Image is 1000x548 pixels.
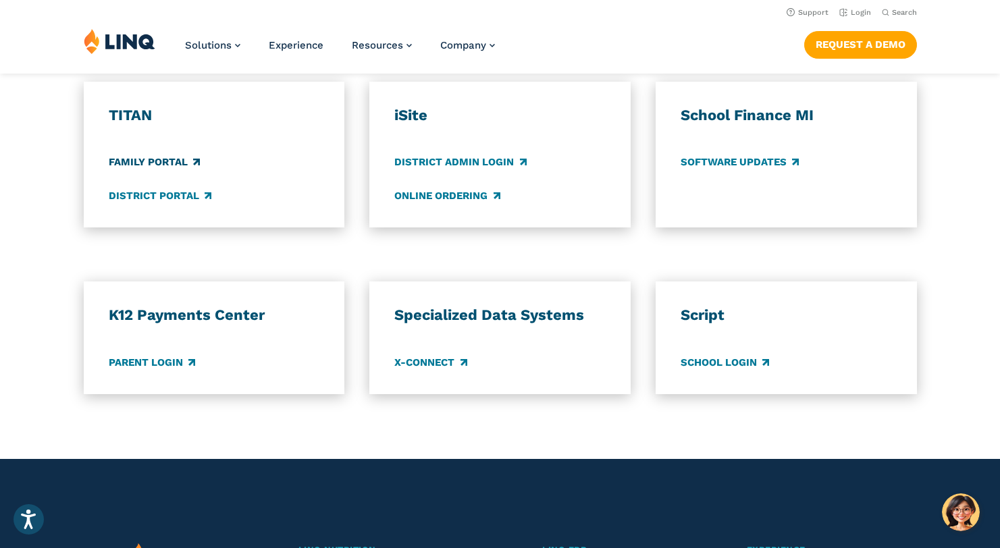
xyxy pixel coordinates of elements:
a: District Admin Login [394,155,526,170]
nav: Button Navigation [804,28,917,58]
h3: TITAN [109,106,319,125]
span: Solutions [185,39,232,51]
a: Company [440,39,495,51]
span: Search [892,8,917,17]
a: X-Connect [394,355,467,370]
a: Parent Login [109,355,195,370]
h3: K12 Payments Center [109,306,319,325]
a: Experience [269,39,323,51]
a: Software Updates [681,155,799,170]
a: Login [839,8,871,17]
a: School Login [681,355,769,370]
a: District Portal [109,188,211,203]
a: Solutions [185,39,240,51]
nav: Primary Navigation [185,28,495,73]
span: Company [440,39,486,51]
button: Open Search Bar [882,7,917,18]
a: Family Portal [109,155,200,170]
h3: Script [681,306,891,325]
h3: iSite [394,106,605,125]
a: Resources [352,39,412,51]
h3: School Finance MI [681,106,891,125]
img: LINQ | K‑12 Software [84,28,155,54]
button: Hello, have a question? Let’s chat. [942,493,980,531]
h3: Specialized Data Systems [394,306,605,325]
a: Support [787,8,828,17]
a: Request a Demo [804,31,917,58]
a: Online Ordering [394,188,500,203]
span: Resources [352,39,403,51]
